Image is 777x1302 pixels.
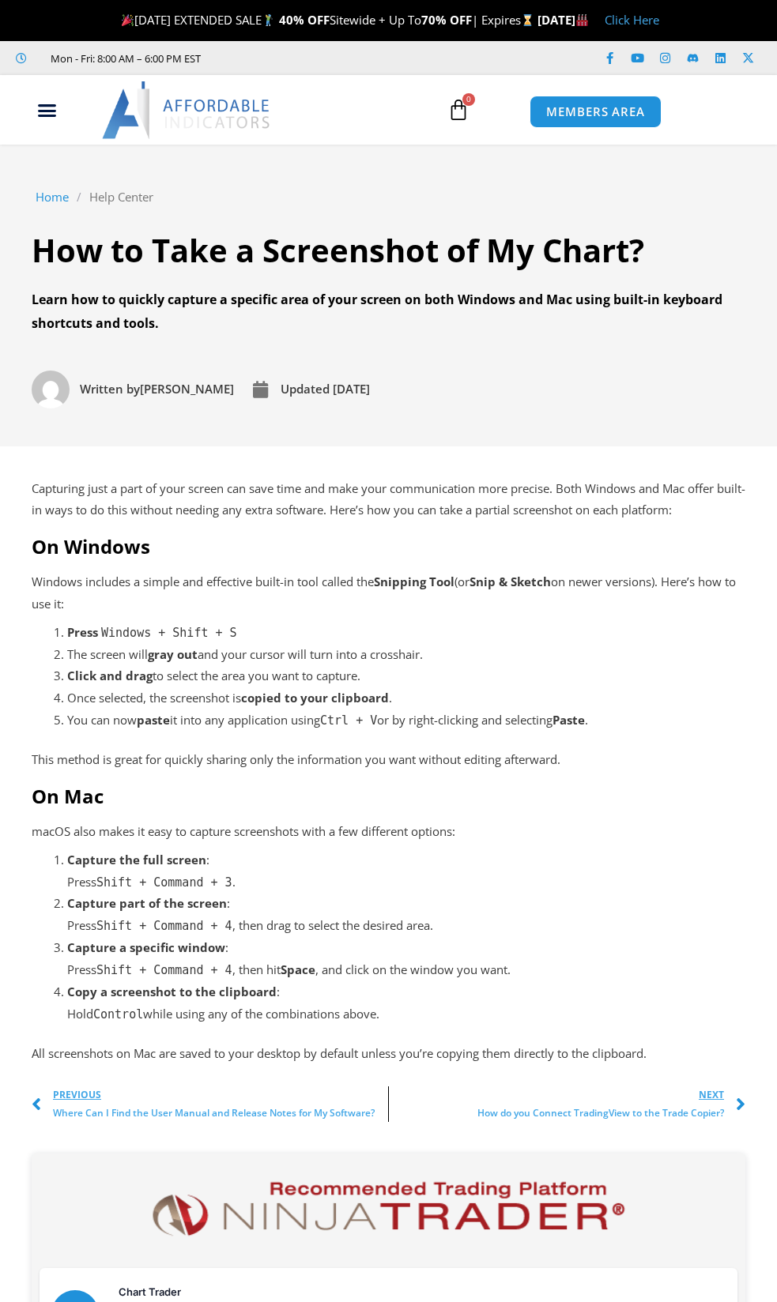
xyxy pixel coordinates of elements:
li: : Hold while using any of the combinations above. [67,981,745,1025]
p: Capturing just a part of your screen can save time and make your communication more precise. Both... [32,478,745,522]
img: 🏭 [576,14,588,26]
strong: Paste [553,712,585,728]
strong: Click and drag [67,668,153,683]
div: Learn how to quickly capture a specific area of your screen on both Windows and Mac using built-i... [32,288,727,335]
code: Windows + Shift + S [101,626,237,640]
a: 0 [424,87,493,133]
span: / [77,186,81,209]
a: PreviousWhere Can I Find the User Manual and Release Notes for My Software? [32,1086,388,1122]
span: Previous [53,1086,375,1104]
a: Help Center [89,186,153,209]
img: 🎉 [122,14,134,26]
li: Once selected, the screenshot is . [67,687,745,709]
li: : Press , then drag to select the desired area. [67,893,745,937]
li: : Press . [67,849,745,894]
strong: copied to your clipboard [241,690,389,706]
strong: Snipping Tool [374,574,455,589]
span: [DATE] EXTENDED SALE Sitewide + Up To | Expires [118,12,537,28]
li: The screen will and your cursor will turn into a crosshair. [67,644,745,666]
strong: Space [281,961,315,977]
span: Where Can I Find the User Manual and Release Notes for My Software? [53,1104,375,1122]
p: All screenshots on Mac are saved to your desktop by default unless you’re copying them directly t... [32,1043,745,1065]
li: : Press , then hit , and click on the window you want. [67,937,745,981]
strong: paste [137,712,170,728]
strong: Press [67,624,98,640]
strong: On Windows [32,533,150,559]
img: NinjaTrader Logo | Affordable Indicators – NinjaTrader [141,1173,636,1244]
code: Ctrl + V [320,713,377,728]
h1: How to Take a Screenshot of My Chart? [32,228,727,273]
code: Shift + Command + 4 [96,963,232,977]
img: 🏌️‍♂️ [262,14,274,26]
strong: On Mac [32,783,104,809]
strong: 40% OFF [279,12,330,28]
a: MEMBERS AREA [530,96,662,128]
p: Windows includes a simple and effective built-in tool called the (or on newer versions). Here’s h... [32,571,745,615]
span: How do you Connect TradingView to the Trade Copier? [477,1104,724,1122]
a: Chart Trader [119,1285,181,1298]
div: Menu Toggle [9,96,85,126]
div: Post Navigation [32,1086,745,1122]
iframe: Customer reviews powered by Trustpilot [213,51,450,66]
p: This method is great for quickly sharing only the information you want without editing afterward. [32,749,745,771]
a: Click Here [605,12,659,28]
img: LogoAI | Affordable Indicators – NinjaTrader [102,81,272,138]
strong: Capture part of the screen [67,895,227,911]
a: NextHow do you Connect TradingView to the Trade Copier? [389,1086,745,1122]
code: Shift + Command + 3 [96,875,232,890]
a: Home [36,186,69,209]
span: 0 [462,93,475,106]
img: ⌛ [522,14,534,26]
span: Next [477,1086,724,1104]
strong: gray out [148,646,198,662]
span: Updated [281,381,330,397]
strong: Copy a screenshot to the clipboard [67,984,277,999]
code: Shift + Command + 4 [96,919,232,933]
img: Picture of David Koehler [32,371,70,408]
span: Written by [80,381,140,397]
strong: 70% OFF [421,12,472,28]
time: [DATE] [333,381,370,397]
li: to select the area you want to capture. [67,665,745,687]
span: MEMBERS AREA [546,106,645,118]
strong: Capture the full screen [67,852,206,867]
span: [PERSON_NAME] [76,378,234,401]
strong: [DATE] [537,12,589,28]
span: Mon - Fri: 8:00 AM – 6:00 PM EST [47,49,201,68]
li: You can now it into any application using or by right-clicking and selecting . [67,709,745,732]
p: macOS also makes it easy to capture screenshots with a few different options: [32,821,745,843]
strong: Capture a specific window [67,939,225,955]
code: Control [93,1007,143,1022]
strong: Snip & Sketch [470,574,551,589]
